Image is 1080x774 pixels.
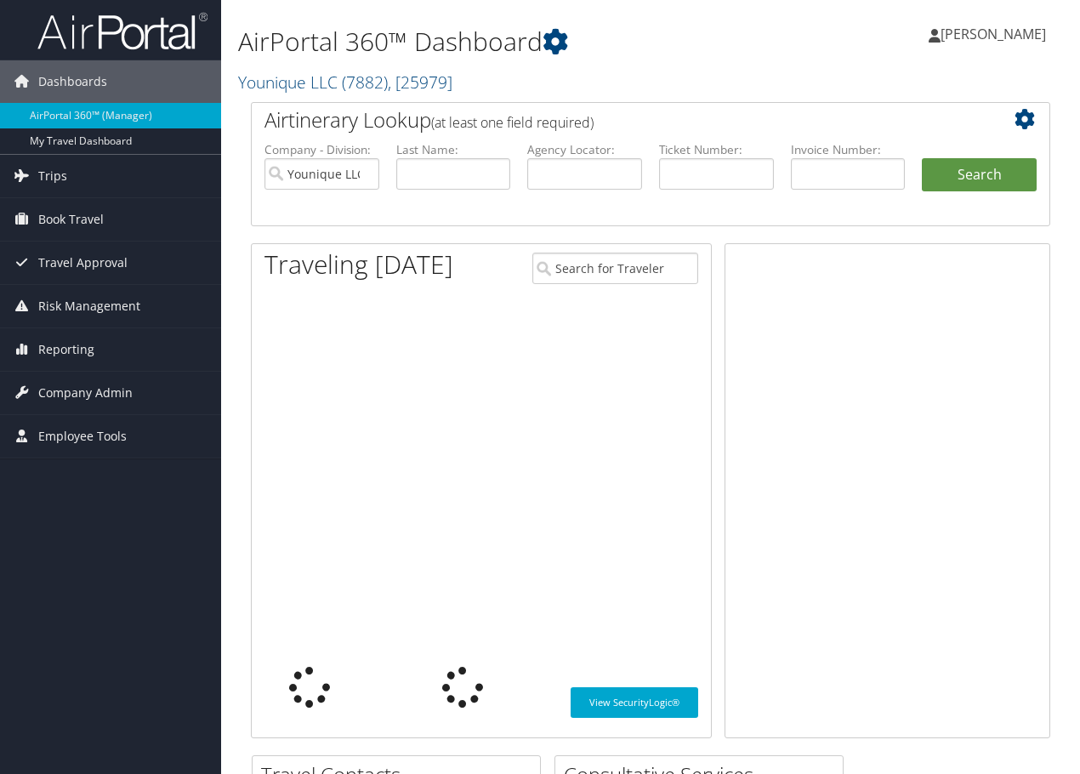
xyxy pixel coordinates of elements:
a: View SecurityLogic® [571,687,698,718]
span: Travel Approval [38,242,128,284]
span: Risk Management [38,285,140,327]
span: , [ 25979 ] [388,71,452,94]
span: Employee Tools [38,415,127,458]
label: Invoice Number: [791,141,906,158]
span: (at least one field required) [431,113,594,132]
a: Younique LLC [238,71,452,94]
label: Last Name: [396,141,511,158]
label: Company - Division: [264,141,379,158]
span: Company Admin [38,372,133,414]
label: Agency Locator: [527,141,642,158]
img: airportal-logo.png [37,11,207,51]
span: ( 7882 ) [342,71,388,94]
label: Ticket Number: [659,141,774,158]
h2: Airtinerary Lookup [264,105,970,134]
input: Search for Traveler [532,253,698,284]
span: [PERSON_NAME] [941,25,1046,43]
span: Dashboards [38,60,107,103]
span: Book Travel [38,198,104,241]
span: Reporting [38,328,94,371]
button: Search [922,158,1037,192]
h1: Traveling [DATE] [264,247,453,282]
h1: AirPortal 360™ Dashboard [238,24,788,60]
span: Trips [38,155,67,197]
a: [PERSON_NAME] [929,9,1063,60]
